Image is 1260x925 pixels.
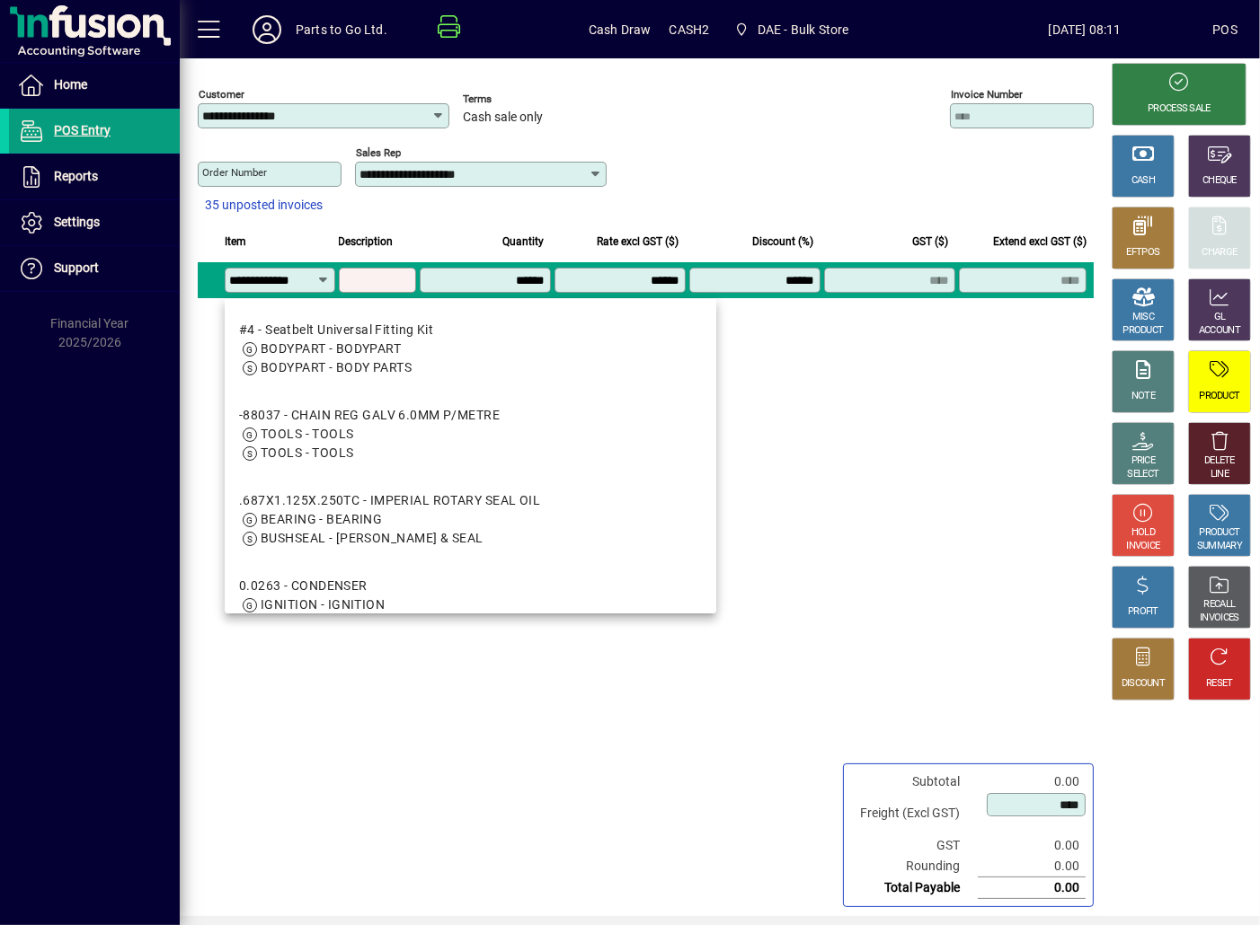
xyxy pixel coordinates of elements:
[261,531,484,545] span: BUSHSEAL - [PERSON_NAME] & SEAL
[851,792,978,835] td: Freight (Excl GST)
[1206,677,1233,691] div: RESET
[1202,246,1238,260] div: CHARGE
[727,13,856,46] span: DAE - Bulk Store
[1122,324,1163,338] div: PRODUCT
[261,341,401,356] span: BODYPART - BODYPART
[1131,454,1156,468] div: PRICE
[1211,468,1229,481] div: LINE
[261,512,382,526] span: BEARING - BEARING
[54,215,100,229] span: Settings
[1212,15,1238,44] div: POS
[851,835,978,856] td: GST
[1128,605,1158,619] div: PROFIT
[54,77,87,92] span: Home
[1131,174,1155,188] div: CASH
[978,835,1086,856] td: 0.00
[851,877,978,899] td: Total Payable
[54,123,111,137] span: POS Entry
[1122,677,1165,691] div: DISCOUNT
[1126,540,1159,553] div: INVOICE
[1199,324,1240,338] div: ACCOUNT
[951,88,1023,101] mat-label: Invoice number
[225,306,716,392] mat-option: #4 - Seatbelt Universal Fitting Kit
[957,15,1213,44] span: [DATE] 08:11
[1202,174,1237,188] div: CHEQUE
[978,877,1086,899] td: 0.00
[261,445,354,460] span: TOOLS - TOOLS
[261,597,385,612] span: IGNITION - IGNITION
[339,232,394,251] span: Description
[239,321,433,339] div: #4 - Seatbelt Universal Fitting Kit
[1131,390,1155,403] div: NOTE
[356,146,401,159] mat-label: Sales rep
[239,491,540,510] div: .687X1.125X.250TC - IMPERIAL ROTARY SEAL OIL
[1204,598,1236,612] div: RECALL
[261,360,412,374] span: BODYPART - BODY PARTS
[752,232,813,251] span: Discount (%)
[851,771,978,792] td: Subtotal
[1199,526,1239,540] div: PRODUCT
[1131,526,1155,540] div: HOLD
[199,88,244,101] mat-label: Customer
[502,232,544,251] span: Quantity
[54,260,99,275] span: Support
[597,232,679,251] span: Rate excl GST ($)
[978,856,1086,877] td: 0.00
[198,189,330,222] button: 35 unposted invoices
[851,856,978,877] td: Rounding
[239,577,385,595] div: 0.0263 - CONDENSER
[202,166,267,179] mat-label: Order number
[54,169,98,183] span: Reports
[238,13,296,46] button: Profile
[296,15,387,44] div: Parts to Go Ltd.
[1200,612,1238,625] div: INVOICES
[9,200,180,245] a: Settings
[9,246,180,291] a: Support
[1204,454,1235,468] div: DELETE
[239,406,500,425] div: -88037 - CHAIN REG GALV 6.0MM P/METRE
[261,427,354,441] span: TOOLS - TOOLS
[978,771,1086,792] td: 0.00
[1214,311,1226,324] div: GL
[912,232,948,251] span: GST ($)
[463,93,571,105] span: Terms
[205,196,323,215] span: 35 unposted invoices
[993,232,1087,251] span: Extend excl GST ($)
[225,477,716,562] mat-option: .687X1.125X.250TC - IMPERIAL ROTARY SEAL OIL
[225,562,716,647] mat-option: 0.0263 - CONDENSER
[589,15,652,44] span: Cash Draw
[225,232,246,251] span: Item
[9,154,180,199] a: Reports
[1148,102,1211,116] div: PROCESS SALE
[758,15,849,44] span: DAE - Bulk Store
[670,15,710,44] span: CASH2
[9,63,180,108] a: Home
[1197,540,1242,553] div: SUMMARY
[225,392,716,477] mat-option: -88037 - CHAIN REG GALV 6.0MM P/METRE
[1127,246,1160,260] div: EFTPOS
[1132,311,1154,324] div: MISC
[1199,390,1239,403] div: PRODUCT
[1128,468,1159,481] div: SELECT
[463,110,543,125] span: Cash sale only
